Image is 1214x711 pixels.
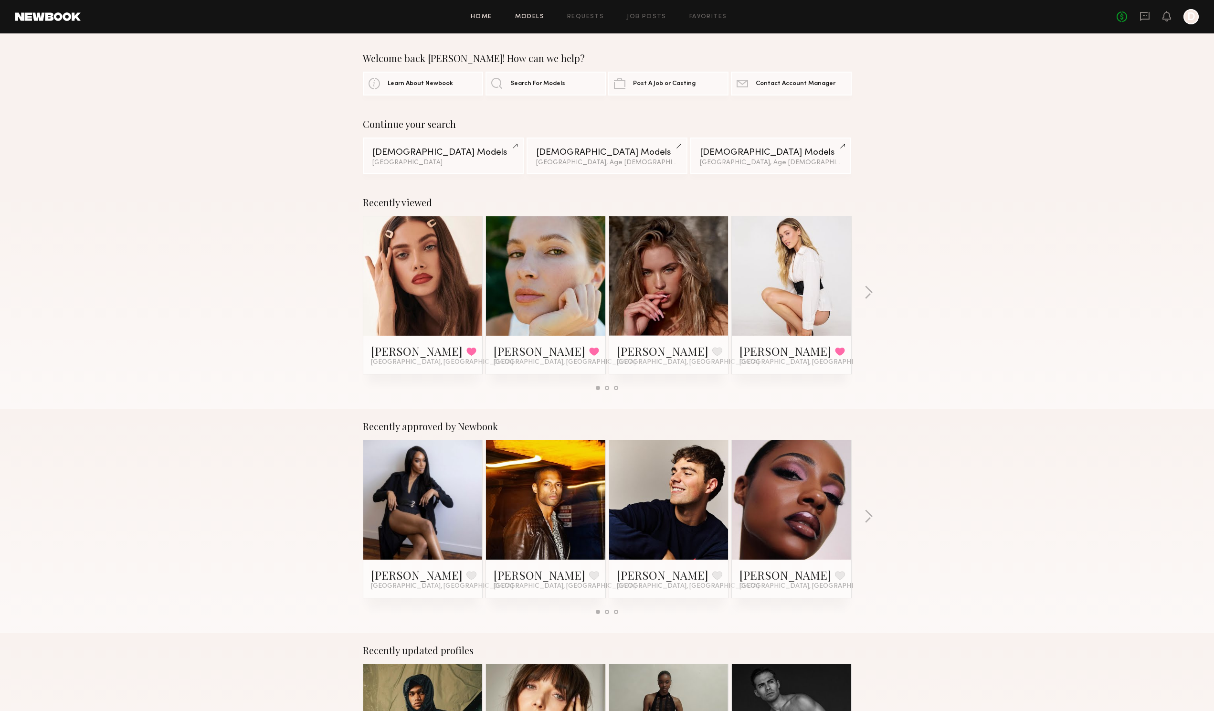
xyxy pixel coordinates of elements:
a: [PERSON_NAME] [617,343,708,359]
div: [GEOGRAPHIC_DATA], Age [DEMOGRAPHIC_DATA] y.o. [700,159,842,166]
div: Recently updated profiles [363,645,852,656]
a: [DEMOGRAPHIC_DATA] Models[GEOGRAPHIC_DATA] [363,138,524,174]
span: Contact Account Manager [756,81,835,87]
div: [DEMOGRAPHIC_DATA] Models [372,148,514,157]
a: D [1183,9,1199,24]
span: [GEOGRAPHIC_DATA], [GEOGRAPHIC_DATA] [371,583,513,590]
a: [PERSON_NAME] [494,567,585,583]
div: [GEOGRAPHIC_DATA] [372,159,514,166]
a: [DEMOGRAPHIC_DATA] Models[GEOGRAPHIC_DATA], Age [DEMOGRAPHIC_DATA] y.o. [690,138,851,174]
a: Requests [567,14,604,20]
div: [DEMOGRAPHIC_DATA] Models [536,148,678,157]
span: Learn About Newbook [388,81,453,87]
span: Post A Job or Casting [633,81,696,87]
a: Contact Account Manager [731,72,851,96]
a: Home [471,14,492,20]
div: [GEOGRAPHIC_DATA], Age [DEMOGRAPHIC_DATA] y.o. [536,159,678,166]
a: [PERSON_NAME] [617,567,708,583]
a: Job Posts [627,14,666,20]
span: [GEOGRAPHIC_DATA], [GEOGRAPHIC_DATA] [739,359,882,366]
span: [GEOGRAPHIC_DATA], [GEOGRAPHIC_DATA] [494,583,636,590]
a: [DEMOGRAPHIC_DATA] Models[GEOGRAPHIC_DATA], Age [DEMOGRAPHIC_DATA] y.o. [527,138,687,174]
span: [GEOGRAPHIC_DATA], [GEOGRAPHIC_DATA] [371,359,513,366]
a: Search For Models [486,72,606,96]
a: [PERSON_NAME] [371,567,463,583]
a: Learn About Newbook [363,72,483,96]
a: Favorites [689,14,727,20]
span: [GEOGRAPHIC_DATA], [GEOGRAPHIC_DATA] [617,359,759,366]
div: [DEMOGRAPHIC_DATA] Models [700,148,842,157]
span: [GEOGRAPHIC_DATA], [GEOGRAPHIC_DATA] [494,359,636,366]
span: [GEOGRAPHIC_DATA], [GEOGRAPHIC_DATA] [739,583,882,590]
a: [PERSON_NAME] [371,343,463,359]
div: Continue your search [363,118,852,130]
div: Welcome back [PERSON_NAME]! How can we help? [363,53,852,64]
div: Recently approved by Newbook [363,421,852,432]
span: [GEOGRAPHIC_DATA], [GEOGRAPHIC_DATA] [617,583,759,590]
a: [PERSON_NAME] [739,343,831,359]
span: Search For Models [510,81,565,87]
a: Models [515,14,544,20]
a: [PERSON_NAME] [739,567,831,583]
div: Recently viewed [363,197,852,208]
a: [PERSON_NAME] [494,343,585,359]
a: Post A Job or Casting [608,72,728,96]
